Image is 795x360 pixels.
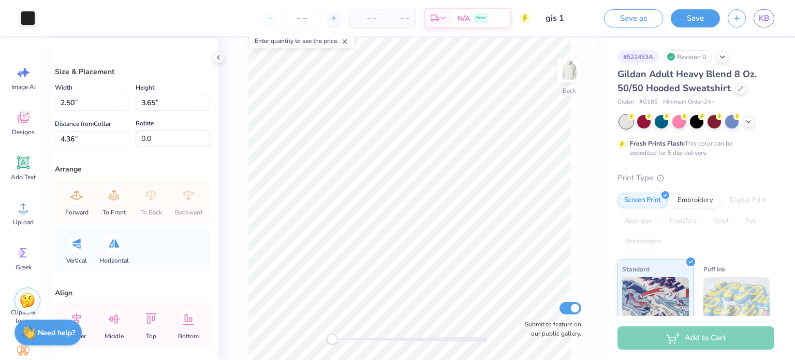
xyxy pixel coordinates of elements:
span: Minimum Order: 24 + [663,98,715,107]
div: Align [55,287,210,298]
div: Applique [617,213,659,229]
div: Print Type [617,172,774,184]
button: Save [671,9,720,27]
div: Enter quantity to see the price. [249,34,354,48]
span: Designs [12,128,35,136]
span: # G185 [639,98,658,107]
div: Transfers [662,213,703,229]
div: This color can be expedited for 5 day delivery. [630,139,757,157]
img: Puff Ink [703,277,770,329]
div: Revision 0 [664,50,712,63]
span: Forward [65,208,89,217]
div: Vinyl [706,213,735,229]
button: Save as [604,9,663,27]
a: KB [754,9,774,27]
span: Free [476,15,486,22]
span: – – [389,13,409,24]
label: Width [55,81,72,94]
span: Center [68,332,86,340]
span: To Front [102,208,126,217]
span: – – [356,13,376,24]
span: KB [759,12,769,24]
span: Image AI [11,83,36,91]
span: Vertical [66,256,87,265]
label: Height [136,81,154,94]
div: Rhinestones [617,234,668,250]
span: N/A [458,13,470,24]
div: Foil [739,213,763,229]
div: Digital Print [723,193,773,208]
div: # 522453A [617,50,659,63]
span: Add Text [11,173,36,181]
span: Clipart & logos [6,308,40,325]
span: Standard [622,264,650,275]
img: Back [559,60,580,81]
strong: Need help? [38,328,75,338]
span: Upload [13,218,34,226]
span: Gildan Adult Heavy Blend 8 Oz. 50/50 Hooded Sweatshirt [617,68,757,94]
label: Distance from Collar [55,118,111,130]
span: Greek [16,263,32,271]
span: Horizontal [99,256,129,265]
label: Submit to feature on our public gallery. [519,320,581,338]
strong: Fresh Prints Flash: [630,139,685,148]
div: Accessibility label [327,334,337,344]
span: Middle [105,332,124,340]
div: Size & Placement [55,66,210,77]
span: Puff Ink [703,264,725,275]
input: – – [282,9,322,27]
div: Arrange [55,164,210,175]
div: Screen Print [617,193,668,208]
span: Bottom [178,332,199,340]
div: Back [563,86,576,95]
div: Embroidery [671,193,720,208]
span: Gildan [617,98,634,107]
input: Untitled Design [538,8,588,28]
label: Rotate [136,117,154,129]
span: Top [146,332,156,340]
img: Standard [622,277,689,329]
